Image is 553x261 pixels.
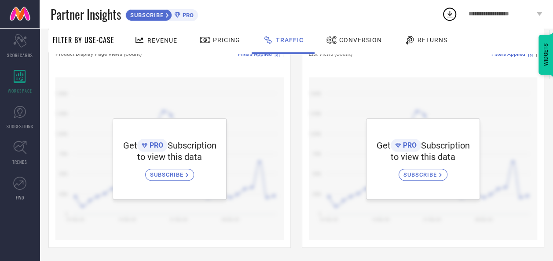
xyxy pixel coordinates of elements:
[403,171,439,178] span: SUBSCRIBE
[168,140,216,151] span: Subscription
[16,194,24,201] span: FWD
[125,7,198,21] a: SUBSCRIBEPRO
[417,36,447,43] span: Returns
[51,5,121,23] span: Partner Insights
[147,37,177,44] span: Revenue
[213,36,240,43] span: Pricing
[150,171,186,178] span: SUBSCRIBE
[339,36,382,43] span: Conversion
[7,52,33,58] span: SCORECARDS
[126,12,166,18] span: SUBSCRIBE
[421,140,470,151] span: Subscription
[401,141,417,149] span: PRO
[8,87,32,94] span: WORKSPACE
[137,152,202,162] span: to view this data
[147,141,163,149] span: PRO
[442,6,458,22] div: Open download list
[145,162,194,181] a: SUBSCRIBE
[391,152,455,162] span: to view this data
[276,36,304,43] span: Traffic
[12,159,27,165] span: TRENDS
[180,12,194,18] span: PRO
[377,140,391,151] span: Get
[7,123,33,130] span: SUGGESTIONS
[53,35,114,45] span: Filter By Use-Case
[123,140,137,151] span: Get
[399,162,447,181] a: SUBSCRIBE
